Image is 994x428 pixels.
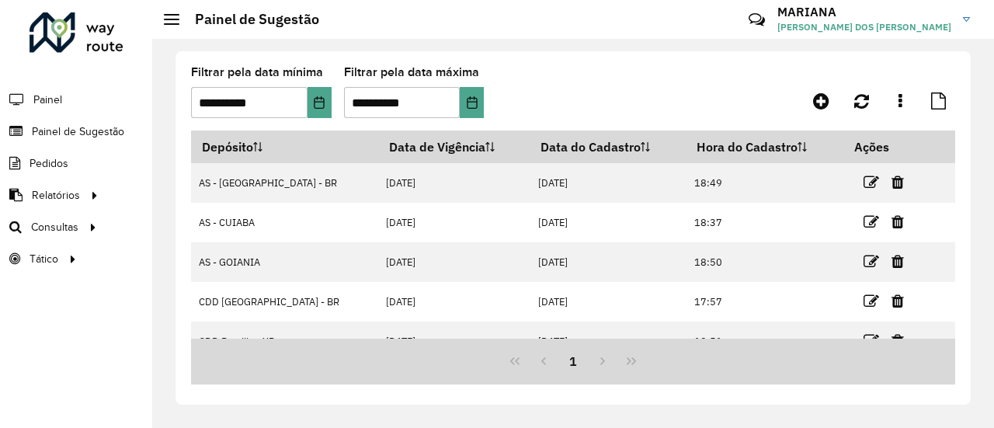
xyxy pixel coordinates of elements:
[530,203,686,242] td: [DATE]
[30,155,68,172] span: Pedidos
[686,242,843,282] td: 18:50
[378,242,530,282] td: [DATE]
[191,322,378,361] td: CDD Brasilia - XB
[891,172,904,193] a: Excluir
[32,124,124,140] span: Painel de Sugestão
[33,92,62,108] span: Painel
[864,172,879,193] a: Editar
[530,130,686,163] th: Data do Cadastro
[864,330,879,351] a: Editar
[378,203,530,242] td: [DATE]
[460,87,484,118] button: Choose Date
[191,242,378,282] td: AS - GOIANIA
[31,219,78,235] span: Consultas
[777,5,951,19] h3: MARIANA
[558,346,588,376] button: 1
[191,63,323,82] label: Filtrar pela data mínima
[864,251,879,272] a: Editar
[378,130,530,163] th: Data de Vigência
[530,242,686,282] td: [DATE]
[686,203,843,242] td: 18:37
[686,163,843,203] td: 18:49
[30,251,58,267] span: Tático
[843,130,937,163] th: Ações
[32,187,80,204] span: Relatórios
[891,251,904,272] a: Excluir
[308,87,332,118] button: Choose Date
[891,211,904,232] a: Excluir
[378,282,530,322] td: [DATE]
[686,130,843,163] th: Hora do Cadastro
[191,130,378,163] th: Depósito
[191,163,378,203] td: AS - [GEOGRAPHIC_DATA] - BR
[864,211,879,232] a: Editar
[864,291,879,311] a: Editar
[344,63,479,82] label: Filtrar pela data máxima
[891,330,904,351] a: Excluir
[530,163,686,203] td: [DATE]
[891,291,904,311] a: Excluir
[530,322,686,361] td: [DATE]
[179,11,319,28] h2: Painel de Sugestão
[686,322,843,361] td: 18:51
[191,282,378,322] td: CDD [GEOGRAPHIC_DATA] - BR
[530,282,686,322] td: [DATE]
[686,282,843,322] td: 17:57
[191,203,378,242] td: AS - CUIABA
[378,322,530,361] td: [DATE]
[777,20,951,34] span: [PERSON_NAME] DOS [PERSON_NAME]
[378,163,530,203] td: [DATE]
[740,3,773,37] a: Contato Rápido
